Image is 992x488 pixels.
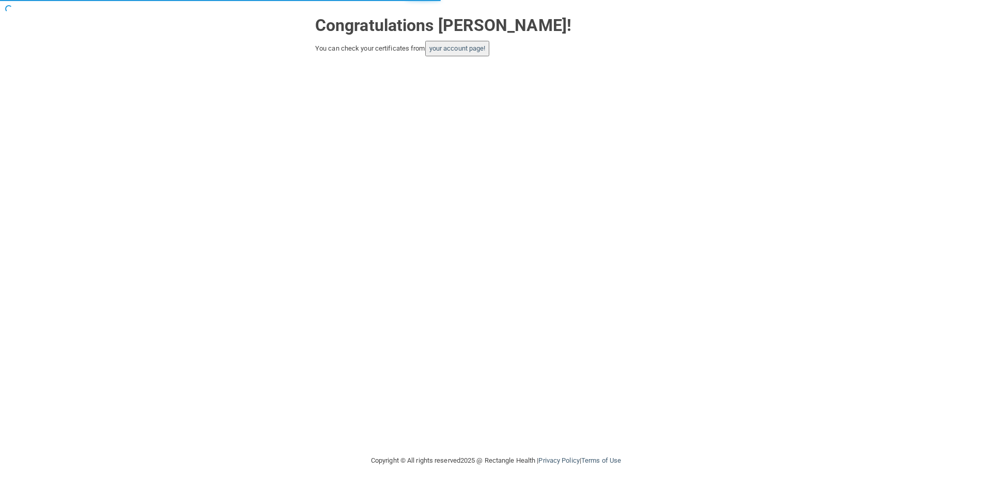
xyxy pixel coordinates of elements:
[429,44,486,52] a: your account page!
[315,41,677,56] div: You can check your certificates from
[315,15,571,35] strong: Congratulations [PERSON_NAME]!
[307,444,685,477] div: Copyright © All rights reserved 2025 @ Rectangle Health | |
[538,456,579,464] a: Privacy Policy
[425,41,490,56] button: your account page!
[581,456,621,464] a: Terms of Use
